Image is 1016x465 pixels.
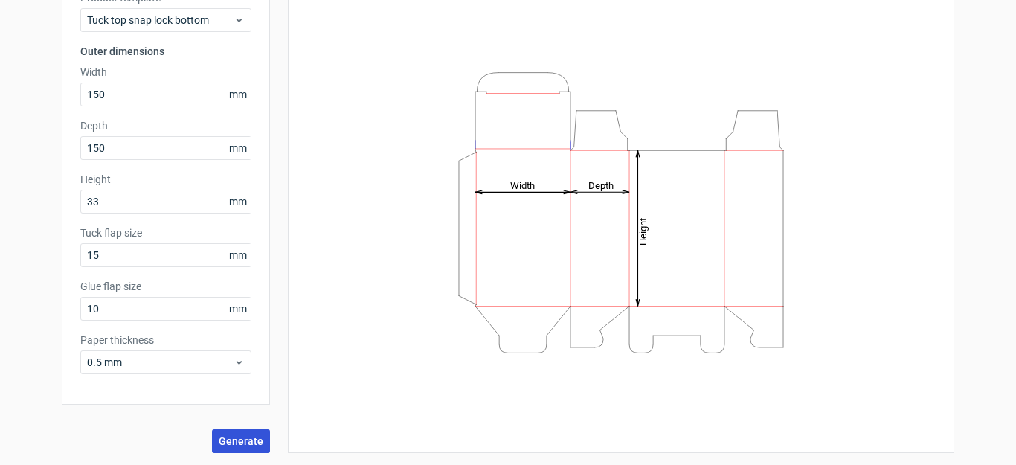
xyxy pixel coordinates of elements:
[80,172,251,187] label: Height
[637,217,649,245] tspan: Height
[225,190,251,213] span: mm
[225,83,251,106] span: mm
[225,244,251,266] span: mm
[80,225,251,240] label: Tuck flap size
[588,179,614,190] tspan: Depth
[225,298,251,320] span: mm
[225,137,251,159] span: mm
[510,179,535,190] tspan: Width
[80,65,251,80] label: Width
[80,333,251,347] label: Paper thickness
[87,355,234,370] span: 0.5 mm
[80,118,251,133] label: Depth
[87,13,234,28] span: Tuck top snap lock bottom
[219,436,263,446] span: Generate
[80,44,251,59] h3: Outer dimensions
[80,279,251,294] label: Glue flap size
[212,429,270,453] button: Generate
